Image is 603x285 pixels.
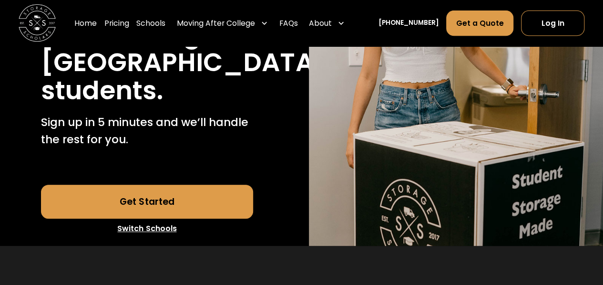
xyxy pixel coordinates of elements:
[104,11,129,37] a: Pricing
[41,219,253,239] a: Switch Schools
[41,48,326,76] h1: [GEOGRAPHIC_DATA]
[173,11,272,37] div: Moving After College
[378,19,439,29] a: [PHONE_NUMBER]
[446,11,513,36] a: Get a Quote
[19,5,56,42] img: Storage Scholars main logo
[521,11,584,36] a: Log In
[74,11,97,37] a: Home
[309,18,332,29] div: About
[41,76,163,105] h1: students.
[136,11,165,37] a: Schools
[305,11,348,37] div: About
[41,185,253,218] a: Get Started
[19,5,56,42] a: home
[279,11,298,37] a: FAQs
[177,18,255,29] div: Moving After College
[41,114,253,147] p: Sign up in 5 minutes and we’ll handle the rest for you.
